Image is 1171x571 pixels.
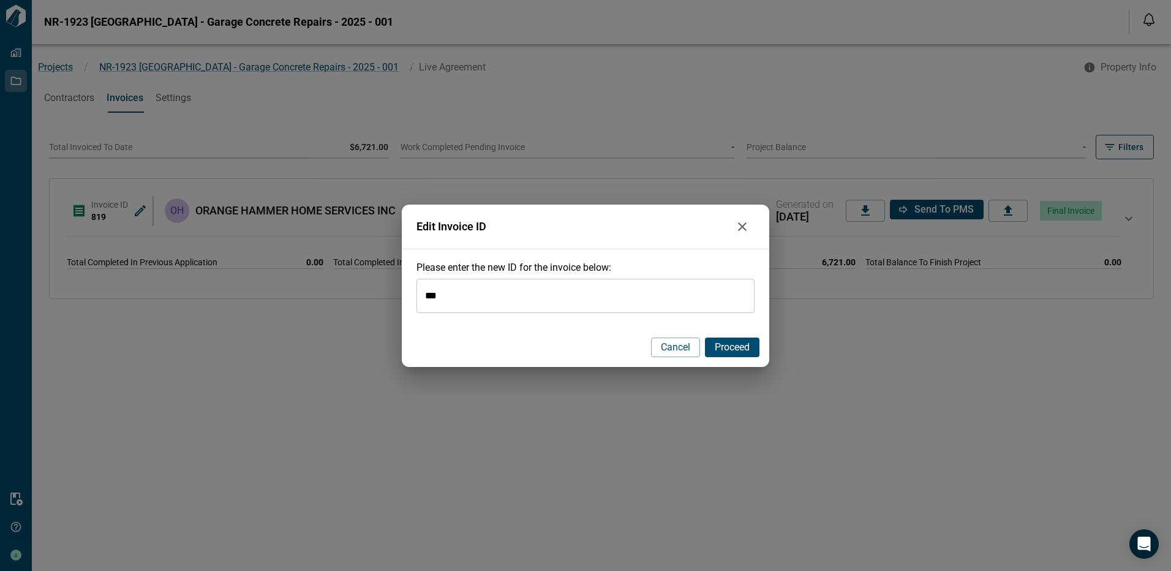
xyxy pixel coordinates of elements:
[1129,529,1159,559] div: Open Intercom Messenger
[651,338,700,357] button: Cancel
[705,338,759,357] button: Proceed
[661,341,690,354] span: Cancel
[416,221,730,233] span: Edit Invoice ID
[416,262,611,273] span: Please enter the new ID for the invoice below:
[715,341,750,354] span: Proceed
